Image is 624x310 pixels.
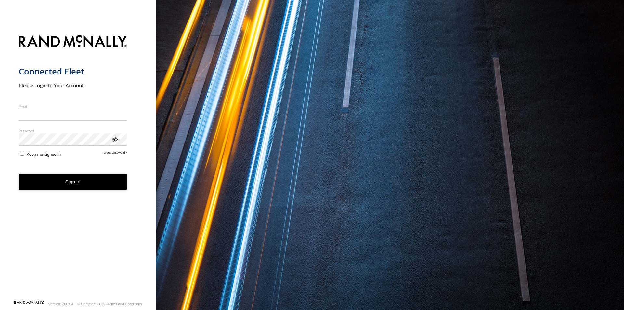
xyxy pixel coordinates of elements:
[111,136,118,142] div: ViewPassword
[19,174,127,190] button: Sign in
[19,31,137,300] form: main
[19,82,127,88] h2: Please Login to Your Account
[19,34,127,50] img: Rand McNally
[19,66,127,77] h1: Connected Fleet
[102,151,127,157] a: Forgot password?
[26,152,61,157] span: Keep me signed in
[48,302,73,306] div: Version: 306.00
[19,128,127,133] label: Password
[77,302,142,306] div: © Copyright 2025 -
[108,302,142,306] a: Terms and Conditions
[14,301,44,307] a: Visit our Website
[19,104,127,109] label: Email
[20,152,24,156] input: Keep me signed in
